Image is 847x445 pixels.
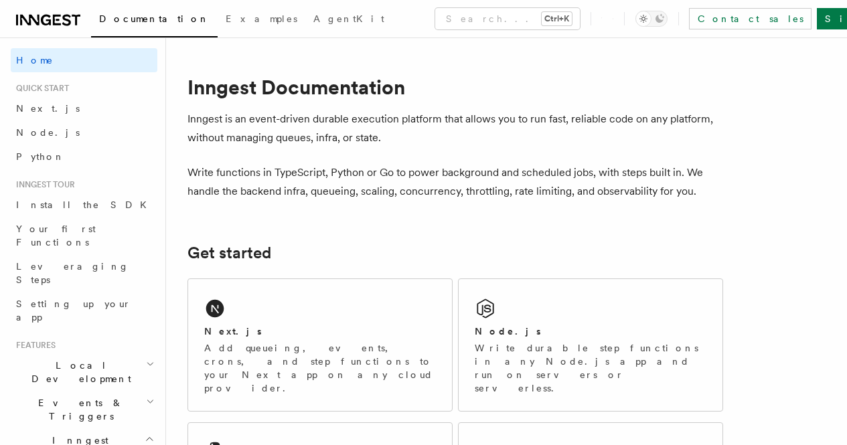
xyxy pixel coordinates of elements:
[635,11,668,27] button: Toggle dark mode
[16,151,65,162] span: Python
[11,120,157,145] a: Node.js
[11,359,146,385] span: Local Development
[187,163,723,201] p: Write functions in TypeScript, Python or Go to power background and scheduled jobs, with steps bu...
[187,110,723,147] p: Inngest is an event-driven durable execution platform that allows you to run fast, reliable code ...
[204,341,436,395] p: Add queueing, events, crons, and step functions to your Next app on any cloud provider.
[475,325,541,338] h2: Node.js
[542,12,572,25] kbd: Ctrl+K
[16,127,80,138] span: Node.js
[204,325,262,338] h2: Next.js
[16,199,155,210] span: Install the SDK
[305,4,392,36] a: AgentKit
[475,341,706,395] p: Write durable step functions in any Node.js app and run on servers or serverless.
[218,4,305,36] a: Examples
[435,8,580,29] button: Search...Ctrl+K
[16,298,131,323] span: Setting up your app
[11,179,75,190] span: Inngest tour
[11,145,157,169] a: Python
[99,13,210,24] span: Documentation
[16,54,54,67] span: Home
[187,278,453,412] a: Next.jsAdd queueing, events, crons, and step functions to your Next app on any cloud provider.
[11,193,157,217] a: Install the SDK
[187,75,723,99] h1: Inngest Documentation
[91,4,218,37] a: Documentation
[11,396,146,423] span: Events & Triggers
[11,254,157,292] a: Leveraging Steps
[226,13,297,24] span: Examples
[11,292,157,329] a: Setting up your app
[11,391,157,428] button: Events & Triggers
[16,261,129,285] span: Leveraging Steps
[11,217,157,254] a: Your first Functions
[11,48,157,72] a: Home
[187,244,271,262] a: Get started
[458,278,723,412] a: Node.jsWrite durable step functions in any Node.js app and run on servers or serverless.
[11,83,69,94] span: Quick start
[11,353,157,391] button: Local Development
[313,13,384,24] span: AgentKit
[16,103,80,114] span: Next.js
[16,224,96,248] span: Your first Functions
[11,340,56,351] span: Features
[11,96,157,120] a: Next.js
[689,8,812,29] a: Contact sales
